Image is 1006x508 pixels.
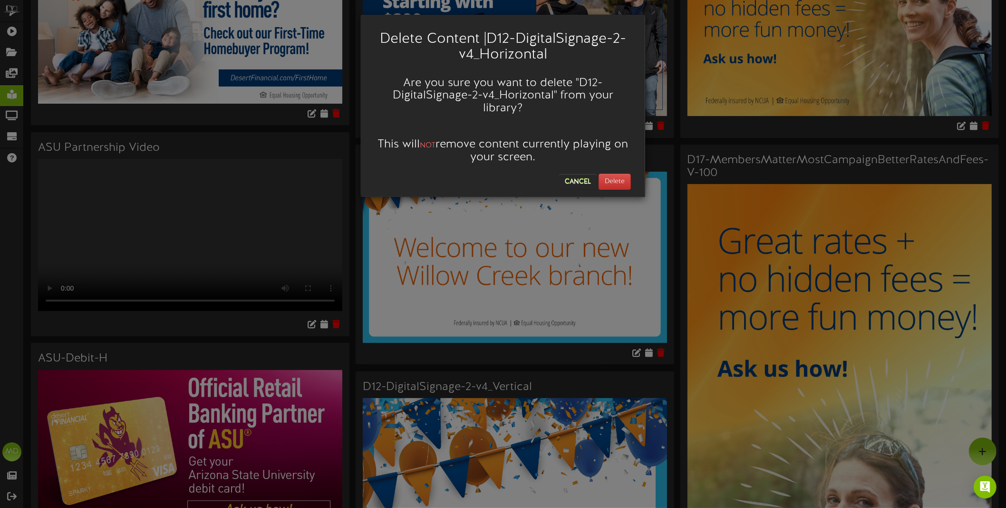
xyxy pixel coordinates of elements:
h3: Are you sure you want to delete " D12-DigitalSignage-2-v4_Horizontal " from your library? [375,77,631,115]
h2: Delete Content | D12-DigitalSignage-2-v4_Horizontal [375,31,631,63]
button: Cancel [559,174,597,189]
span: NOT [420,141,436,150]
h3: This will remove content currently playing on your screen. [375,138,631,164]
button: Delete [599,174,631,190]
div: Open Intercom Messenger [974,476,996,498]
